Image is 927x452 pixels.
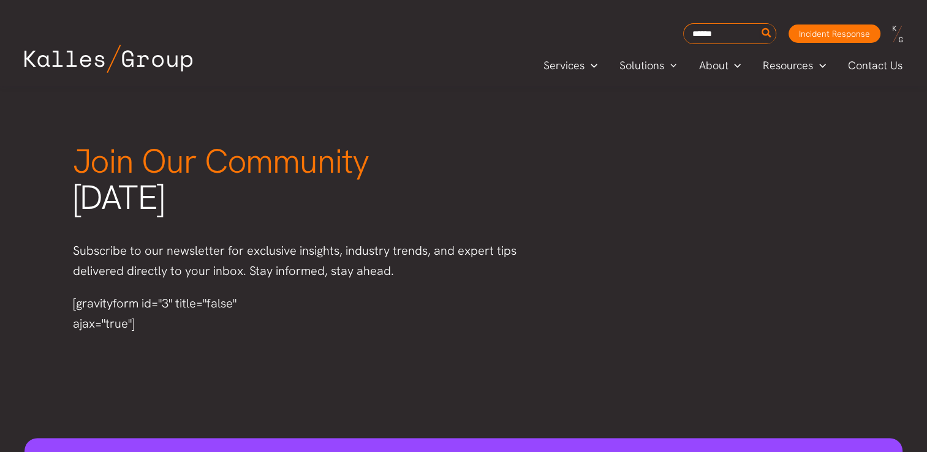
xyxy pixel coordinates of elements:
nav: Primary Site Navigation [532,55,915,75]
span: Menu Toggle [585,56,597,75]
span: Menu Toggle [728,56,741,75]
span: [DATE] [73,139,369,220]
a: ResourcesMenu Toggle [752,56,837,75]
span: Solutions [619,56,664,75]
span: Menu Toggle [813,56,826,75]
a: AboutMenu Toggle [687,56,752,75]
p: Subscribe to our newsletter for exclusive insights, industry trends, and expert tips delivered di... [73,241,545,281]
a: SolutionsMenu Toggle [608,56,688,75]
span: Contact Us [848,56,902,75]
a: ServicesMenu Toggle [532,56,608,75]
span: Join Our Community [73,139,369,183]
span: Resources [763,56,813,75]
img: Kalles Group [25,45,192,73]
a: Contact Us [837,56,915,75]
a: Incident Response [789,24,880,43]
div: [gravityform id="3" title="false" ajax="true"] [73,293,287,334]
span: About [698,56,728,75]
button: Search [759,24,774,43]
span: Menu Toggle [664,56,677,75]
span: Services [543,56,585,75]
